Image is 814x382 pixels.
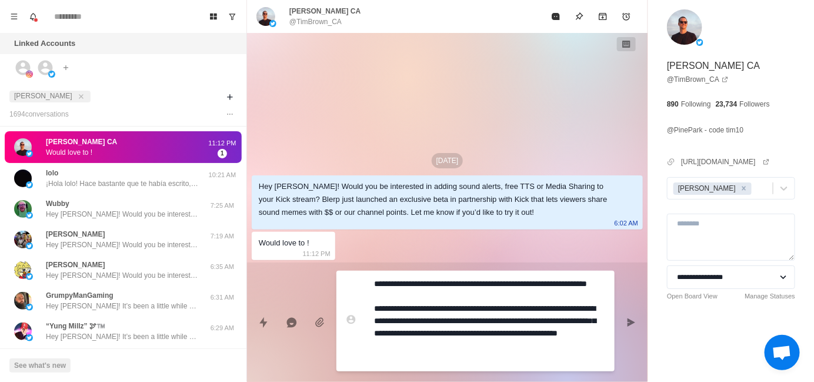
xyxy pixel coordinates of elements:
[675,182,738,195] div: [PERSON_NAME]
[5,7,24,26] button: Menu
[14,92,72,100] span: [PERSON_NAME]
[9,109,69,119] p: 1694 conversation s
[14,231,32,248] img: picture
[252,311,275,334] button: Quick replies
[46,240,199,250] p: Hey [PERSON_NAME]! Would you be interested in adding sound alerts, free TTS or Media Sharing to y...
[26,212,33,219] img: picture
[26,273,33,280] img: picture
[26,181,33,188] img: picture
[46,270,199,281] p: Hey [PERSON_NAME]! Would you be interested in adding sound alerts, free TTS or Media Sharing to y...
[667,291,718,301] a: Open Board View
[765,335,800,370] div: Open chat
[259,237,309,250] div: Would love to !
[46,301,199,311] p: Hey [PERSON_NAME]! It’s been a little while since I last reached out — just wanted to check in an...
[667,99,679,109] p: 890
[14,138,32,156] img: picture
[46,178,199,189] p: ¡Hola lolo! Hace bastante que te había escrito, sólo quería confirmar si habías recibido mi mensa...
[667,9,702,45] img: picture
[14,292,32,310] img: picture
[26,71,33,78] img: picture
[303,247,331,260] p: 11:12 PM
[46,209,199,220] p: Hey [PERSON_NAME]! Would you be interested in adding sound alerts, free TTS or Media Sharing to y...
[46,147,92,158] p: Would love to !
[208,138,237,148] p: 11:12 PM
[46,137,117,147] p: [PERSON_NAME] CA
[14,323,32,340] img: picture
[696,39,703,46] img: picture
[223,7,242,26] button: Show unread conversations
[615,217,638,230] p: 6:02 AM
[75,91,87,102] button: close
[14,261,32,279] img: picture
[289,16,342,27] p: @TimBrown_CA
[223,90,237,104] button: Add filters
[259,180,617,219] div: Hey [PERSON_NAME]! Would you be interested in adding sound alerts, free TTS or Media Sharing to y...
[26,304,33,311] img: picture
[738,182,750,195] div: Remove Jayson
[46,260,105,270] p: [PERSON_NAME]
[46,290,114,301] p: GrumpyManGaming
[208,262,237,272] p: 6:35 AM
[308,311,332,334] button: Add media
[544,5,568,28] button: Mark as read
[14,38,75,49] p: Linked Accounts
[432,153,463,168] p: [DATE]
[745,291,795,301] a: Manage Statuses
[667,59,760,73] p: [PERSON_NAME] CA
[26,243,33,250] img: picture
[26,334,33,341] img: picture
[740,99,770,109] p: Followers
[14,170,32,187] img: picture
[46,229,105,240] p: [PERSON_NAME]
[208,201,237,211] p: 7:25 AM
[223,107,237,121] button: Options
[218,149,227,158] span: 1
[591,5,615,28] button: Archive
[269,20,276,27] img: picture
[204,7,223,26] button: Board View
[14,200,32,218] img: picture
[681,99,711,109] p: Following
[716,99,738,109] p: 23,734
[46,321,105,331] p: “Yung Millz” 🕊™️
[9,358,71,373] button: See what's new
[280,311,303,334] button: Reply with AI
[59,61,73,75] button: Add account
[24,7,42,26] button: Notifications
[48,71,55,78] img: picture
[46,168,58,178] p: lolo
[568,5,591,28] button: Pin
[289,6,361,16] p: [PERSON_NAME] CA
[619,311,643,334] button: Send message
[208,231,237,241] p: 7:19 AM
[46,198,69,209] p: Wubby
[208,293,237,303] p: 6:31 AM
[615,5,638,28] button: Add reminder
[256,7,275,26] img: picture
[667,74,729,85] a: @TimBrown_CA
[667,124,743,137] p: @PinePark - code tim10
[26,150,33,157] img: picture
[208,323,237,333] p: 6:29 AM
[681,157,770,167] a: [URL][DOMAIN_NAME]
[208,170,237,180] p: 10:21 AM
[46,331,199,342] p: Hey [PERSON_NAME]! It’s been a little while since I last reached out — just wanted to check in an...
